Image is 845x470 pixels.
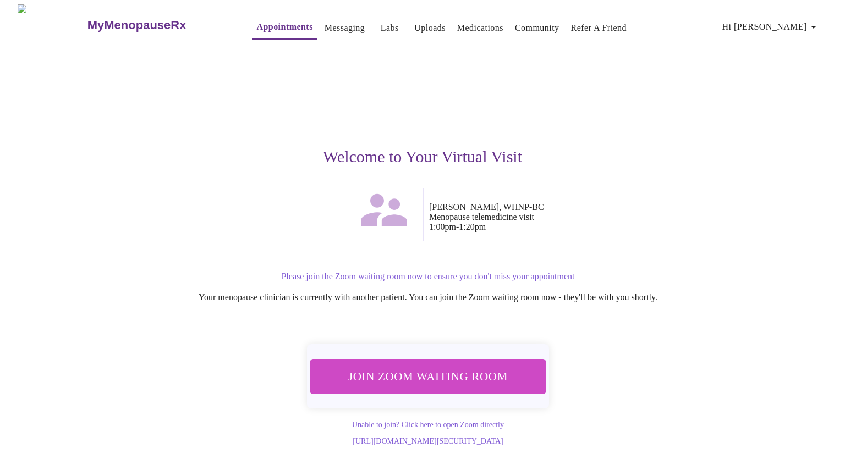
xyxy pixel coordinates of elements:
[722,19,820,35] span: Hi [PERSON_NAME]
[84,147,761,166] h3: Welcome to Your Virtual Visit
[381,20,399,36] a: Labs
[457,20,503,36] a: Medications
[320,17,369,39] button: Messaging
[718,16,825,38] button: Hi [PERSON_NAME]
[515,20,559,36] a: Community
[429,202,761,232] p: [PERSON_NAME], WHNP-BC Menopause telemedicine visit 1:00pm - 1:20pm
[571,20,627,36] a: Refer a Friend
[410,17,450,39] button: Uploads
[252,16,317,40] button: Appointments
[310,359,546,394] button: Join Zoom Waiting Room
[453,17,508,39] button: Medications
[511,17,564,39] button: Community
[353,437,503,445] a: [URL][DOMAIN_NAME][SECURITY_DATA]
[256,19,312,35] a: Appointments
[95,272,761,281] p: Please join the Zoom waiting room now to ensure you don't miss your appointment
[567,17,632,39] button: Refer a Friend
[325,366,531,386] span: Join Zoom Waiting Room
[18,4,86,46] img: MyMenopauseRx Logo
[372,17,407,39] button: Labs
[87,18,186,32] h3: MyMenopauseRx
[414,20,446,36] a: Uploads
[352,421,504,429] a: Unable to join? Click here to open Zoom directly
[95,292,761,302] p: Your menopause clinician is currently with another patient. You can join the Zoom waiting room no...
[86,6,230,45] a: MyMenopauseRx
[325,20,365,36] a: Messaging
